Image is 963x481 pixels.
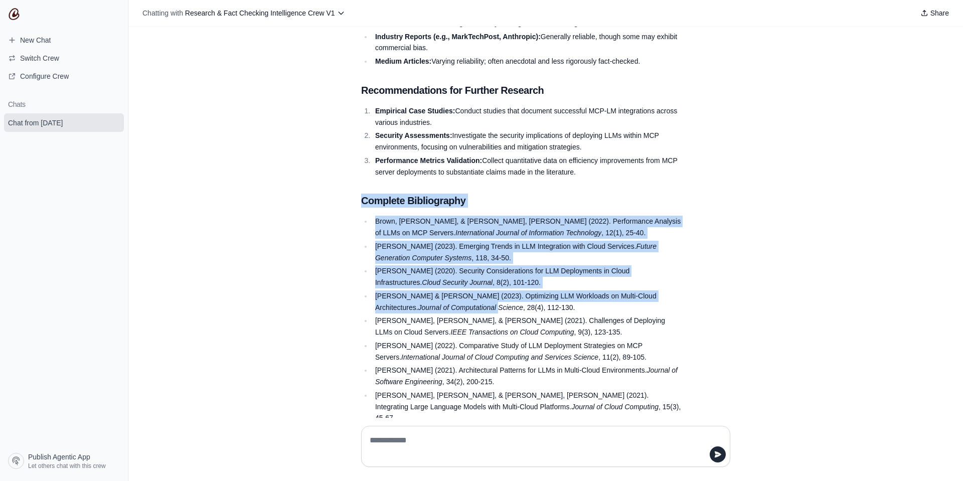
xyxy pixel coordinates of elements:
a: Configure Crew [4,68,124,84]
em: International Journal of Information Technology [455,229,601,237]
em: Cloud Security Journal [422,278,493,286]
h2: Recommendations for Further Research [361,83,682,97]
li: Generally reliable, though some may exhibit commercial bias. [372,31,682,54]
li: Investigate the security implications of deploying LLMs within MCP environments, focusing on vuln... [372,130,682,153]
em: Journal of Cloud Computing [571,403,659,411]
button: Share [916,6,953,20]
li: [PERSON_NAME] (2023). Emerging Trends in LLM Integration with Cloud Services. , 118, 34-50. [372,241,682,264]
strong: Empirical Case Studies: [375,107,455,115]
a: New Chat [4,32,124,48]
em: IEEE Transactions on Cloud Computing [450,328,574,336]
em: Future Generation Computer Systems [375,242,657,262]
button: Switch Crew [4,50,124,66]
button: Chatting with Research & Fact Checking Intelligence Crew V1 [138,6,349,20]
img: CrewAI Logo [8,8,20,20]
li: Varying reliability; often anecdotal and less rigorously fact-checked. [372,56,682,67]
li: Conduct studies that document successful MCP-LM integrations across various industries. [372,105,682,128]
li: Brown, [PERSON_NAME], & [PERSON_NAME], [PERSON_NAME] (2022). Performance Analysis of LLMs on MCP ... [372,216,682,239]
span: Share [930,8,949,18]
span: Research & Fact Checking Intelligence Crew V1 [185,9,335,17]
span: Configure Crew [20,71,69,81]
em: Journal of Computational Science [418,303,523,311]
strong: Peer-reviewed Articles: [375,19,452,27]
a: Chat from [DATE] [4,113,124,132]
li: [PERSON_NAME], [PERSON_NAME], & [PERSON_NAME], [PERSON_NAME] (2021). Integrating Large Language M... [372,390,682,424]
strong: Performance Metrics Validation: [375,156,482,165]
li: [PERSON_NAME] (2020). Security Considerations for LLM Deployments in Cloud Infrastructures. , 8(2... [372,265,682,288]
li: Collect quantitative data on efficiency improvements from MCP server deployments to substantiate ... [372,155,682,178]
span: New Chat [20,35,51,45]
em: International Journal of Cloud Computing and Services Science [401,353,598,361]
li: [PERSON_NAME] & [PERSON_NAME] (2023). Optimizing LLM Workloads on Multi-Cloud Architectures. , 28... [372,290,682,313]
strong: Industry Reports (e.g., MarkTechPost, Anthropic): [375,33,541,41]
span: Chatting with [142,8,183,18]
strong: Security Assessments: [375,131,452,139]
span: Switch Crew [20,53,59,63]
span: Publish Agentic App [28,452,90,462]
h2: Complete Bibliography [361,194,682,208]
li: [PERSON_NAME], [PERSON_NAME], & [PERSON_NAME] (2021). Challenges of Deploying LLMs on Cloud Serve... [372,315,682,338]
span: Let others chat with this crew [28,462,106,470]
li: [PERSON_NAME] (2022). Comparative Study of LLM Deployment Strategies on MCP Servers. , 11(2), 89-... [372,340,682,363]
span: Chat from [DATE] [8,118,63,128]
li: [PERSON_NAME] (2021). Architectural Patterns for LLMs in Multi-Cloud Environments. , 34(2), 200-215. [372,365,682,388]
strong: Medium Articles: [375,57,431,65]
a: Publish Agentic App Let others chat with this crew [4,449,124,473]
